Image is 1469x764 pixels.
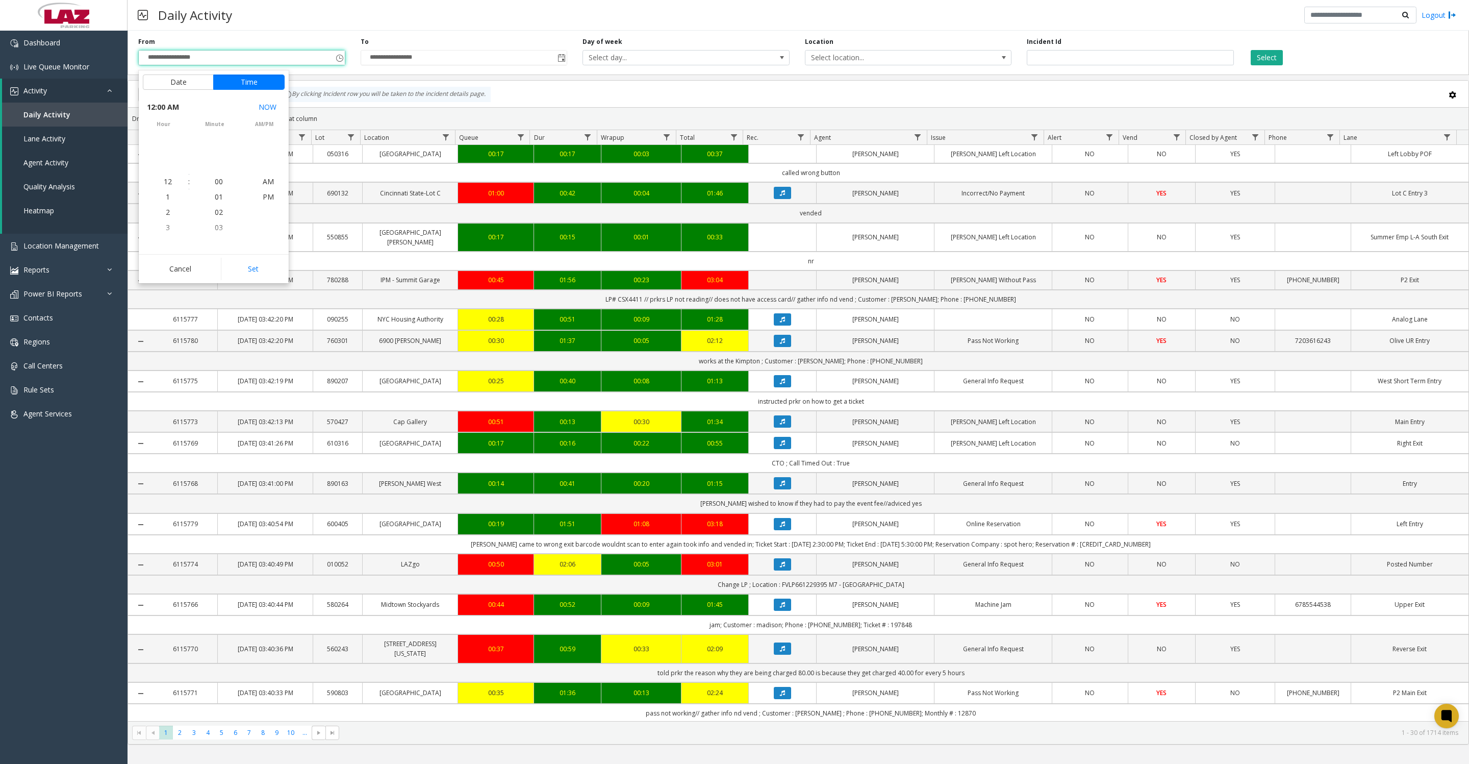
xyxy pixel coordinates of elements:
span: YES [1230,417,1240,426]
a: NO [1058,149,1121,159]
a: Agent Filter Menu [911,130,925,144]
span: Regions [23,337,50,347]
a: Location Filter Menu [439,130,452,144]
a: Lot Filter Menu [344,130,358,144]
a: 00:01 [607,232,674,242]
a: 00:17 [464,232,527,242]
span: YES [1230,189,1240,198]
a: 890207 [319,376,356,386]
div: 00:55 [688,438,743,448]
a: [DATE] 03:41:00 PM [224,479,307,488]
img: 'icon' [10,362,18,371]
a: 00:30 [607,417,674,427]
a: 00:14 [464,479,527,488]
a: [GEOGRAPHIC_DATA][PERSON_NAME] [369,228,451,247]
span: YES [1156,520,1167,528]
label: From [138,37,155,46]
a: 6115777 [160,314,211,324]
div: 00:42 [540,188,595,198]
a: [DATE] 03:41:26 PM [224,438,307,448]
a: 00:37 [688,149,743,159]
span: YES [1156,189,1167,198]
a: Wrapup Filter Menu [660,130,674,144]
a: West Short Term Entry [1357,376,1462,386]
a: Left Lobby POF [1357,149,1462,159]
a: 6115780 [160,336,211,346]
a: 00:45 [464,275,527,285]
span: YES [1156,276,1167,284]
a: [DATE] 03:42:13 PM [224,417,307,427]
a: 00:33 [688,232,743,242]
div: 00:13 [540,417,595,427]
span: Agent Services [23,409,72,418]
a: [PERSON_NAME] [823,479,928,488]
span: YES [1230,479,1240,488]
a: 7203616243 [1281,336,1344,346]
a: Online Reservation [941,519,1046,529]
a: Date Filter Menu [295,130,309,144]
a: Lot C Entry 3 [1357,188,1462,198]
a: 00:17 [464,438,527,448]
td: LP# CSX4411 // prkrs LP not reading// does not have access card// gather info nd vend ; Customer ... [154,290,1468,309]
a: [DATE] 03:42:20 PM [224,336,307,346]
a: [PERSON_NAME] [823,376,928,386]
a: YES [1202,376,1269,386]
a: 00:41 [540,479,595,488]
a: Entry [1357,479,1462,488]
span: Toggle popup [555,51,567,65]
a: [PERSON_NAME] [823,275,928,285]
img: 'icon' [10,386,18,395]
a: 01:37 [540,336,595,346]
button: Date tab [143,75,214,90]
a: YES [1202,275,1269,285]
a: 00:08 [607,376,674,386]
a: Closed by Agent Filter Menu [1249,130,1262,144]
button: Set [221,258,285,280]
span: NO [1157,479,1167,488]
a: 6115775 [160,376,211,386]
a: 760301 [319,336,356,346]
a: [PERSON_NAME] [823,188,928,198]
a: Heatmap [2,199,128,223]
span: YES [1156,336,1167,345]
a: [PERSON_NAME] West [369,479,451,488]
a: 00:30 [464,336,527,346]
a: 00:51 [464,417,527,427]
a: 00:40 [540,376,595,386]
a: Collapse Details [128,480,154,488]
a: Rec. Filter Menu [794,130,808,144]
span: YES [1230,233,1240,241]
span: Call Centers [23,361,63,371]
a: Dur Filter Menu [581,130,595,144]
span: Dashboard [23,38,60,47]
a: Queue Filter Menu [514,130,527,144]
a: Pass Not Working [941,336,1046,346]
label: To [361,37,369,46]
a: YES [1134,188,1189,198]
a: 00:19 [464,519,527,529]
a: Incorrect/No Payment [941,188,1046,198]
a: YES [1202,149,1269,159]
span: Location Management [23,241,99,251]
a: Collapse Details [128,151,154,159]
a: 01:34 [688,417,743,427]
a: Left Entry [1357,519,1462,529]
a: 01:08 [607,519,674,529]
a: 00:16 [540,438,595,448]
a: [GEOGRAPHIC_DATA] [369,438,451,448]
span: YES [1230,150,1240,158]
a: YES [1202,232,1269,242]
span: NO [1157,417,1167,426]
div: 01:51 [540,519,595,529]
a: NO [1058,314,1121,324]
img: pageIcon [138,3,148,28]
a: 890163 [319,479,356,488]
span: Daily Activity [23,110,70,119]
a: [PERSON_NAME] [823,336,928,346]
